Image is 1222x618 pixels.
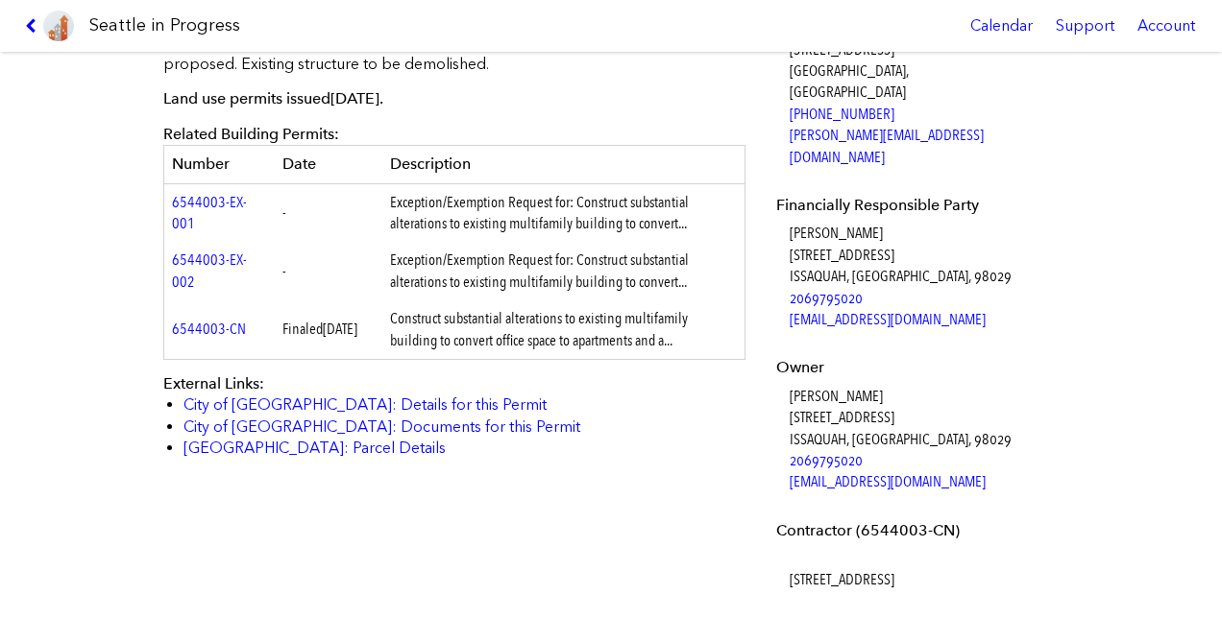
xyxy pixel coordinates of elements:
[790,289,863,307] a: 2069795020
[163,374,264,392] span: External Links:
[790,126,984,165] a: [PERSON_NAME][EMAIL_ADDRESS][DOMAIN_NAME]
[776,520,1054,541] dt: Contractor (6544003-CN)
[43,11,74,41] img: favicon-96x96.png
[330,89,379,107] span: [DATE]
[275,242,382,300] td: -
[164,146,275,183] th: Number
[382,242,745,300] td: Exception/Exemption Request for: Construct substantial alterations to existing multifamily buildi...
[790,310,986,328] a: [EMAIL_ADDRESS][DOMAIN_NAME]
[790,548,1054,591] dd: [STREET_ADDRESS]
[776,357,1054,378] dt: Owner
[790,17,1054,168] dd: [PERSON_NAME] [STREET_ADDRESS] [GEOGRAPHIC_DATA], [GEOGRAPHIC_DATA]
[163,88,745,109] p: Land use permits issued .
[790,223,1054,330] dd: [PERSON_NAME] [STREET_ADDRESS] ISSAQUAH, [GEOGRAPHIC_DATA], 98029
[275,300,382,359] td: Finaled
[790,451,863,469] a: 2069795020
[790,386,1054,493] dd: [PERSON_NAME] [STREET_ADDRESS] ISSAQUAH, [GEOGRAPHIC_DATA], 98029
[382,300,745,359] td: Construct substantial alterations to existing multifamily building to convert office space to apa...
[183,395,547,414] a: City of [GEOGRAPHIC_DATA]: Details for this Permit
[275,183,382,242] td: -
[790,472,986,490] a: [EMAIL_ADDRESS][DOMAIN_NAME]
[172,250,247,290] a: 6544003-EX-002
[183,439,446,457] a: [GEOGRAPHIC_DATA]: Parcel Details
[172,320,246,338] a: 6544003-CN
[275,146,382,183] th: Date
[776,195,1054,216] dt: Financially Responsible Party
[382,183,745,242] td: Exception/Exemption Request for: Construct substantial alterations to existing multifamily buildi...
[790,105,894,123] a: [PHONE_NUMBER]
[163,125,339,143] span: Related Building Permits:
[382,146,745,183] th: Description
[89,13,240,37] h1: Seattle in Progress
[183,417,580,436] a: City of [GEOGRAPHIC_DATA]: Documents for this Permit
[172,193,247,232] a: 6544003-EX-001
[323,320,357,338] span: [DATE]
